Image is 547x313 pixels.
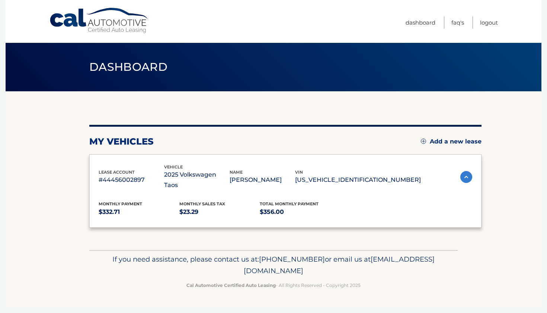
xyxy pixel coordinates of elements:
[49,7,150,34] a: Cal Automotive
[164,164,183,170] span: vehicle
[89,60,167,74] span: Dashboard
[186,282,276,288] strong: Cal Automotive Certified Auto Leasing
[94,281,453,289] p: - All Rights Reserved - Copyright 2025
[99,170,135,175] span: lease account
[230,175,295,185] p: [PERSON_NAME]
[406,16,435,29] a: Dashboard
[99,207,179,217] p: $332.71
[259,255,325,263] span: [PHONE_NUMBER]
[480,16,498,29] a: Logout
[260,207,340,217] p: $356.00
[94,253,453,277] p: If you need assistance, please contact us at: or email us at
[99,175,164,185] p: #44456002897
[295,170,303,175] span: vin
[89,136,154,147] h2: my vehicles
[451,16,464,29] a: FAQ's
[179,201,225,206] span: Monthly sales Tax
[179,207,260,217] p: $23.29
[295,175,421,185] p: [US_VEHICLE_IDENTIFICATION_NUMBER]
[260,201,319,206] span: Total Monthly Payment
[164,170,230,190] p: 2025 Volkswagen Taos
[460,171,472,183] img: accordion-active.svg
[421,138,482,145] a: Add a new lease
[230,170,243,175] span: name
[99,201,142,206] span: Monthly Payment
[421,139,426,144] img: add.svg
